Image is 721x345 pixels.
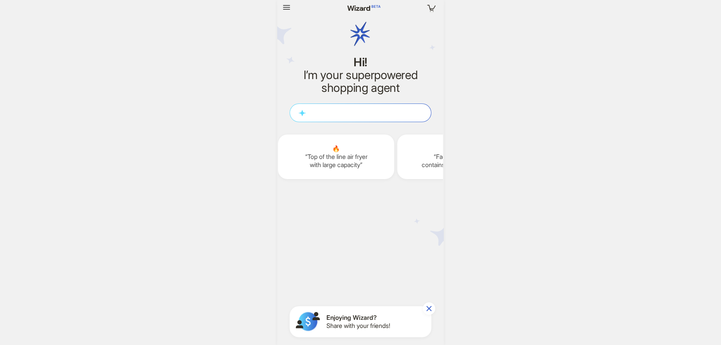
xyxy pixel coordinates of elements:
[284,145,388,153] span: 🔥
[337,3,384,65] img: wizard logo
[290,69,431,94] h2: I’m your superpowered shopping agent
[278,135,394,179] div: 🔥Top of the line air fryer with large capacity
[403,153,507,169] q: Face wash that contains hyaluronic acid
[290,56,431,69] h1: Hi!
[326,314,390,322] span: Enjoying Wizard?
[290,306,431,337] button: Enjoying Wizard?Share with your friends!
[326,322,390,330] span: Share with your friends!
[397,135,513,179] div: 🧼Face wash that contains hyaluronic acid
[284,153,388,169] q: Top of the line air fryer with large capacity
[403,145,507,153] span: 🧼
